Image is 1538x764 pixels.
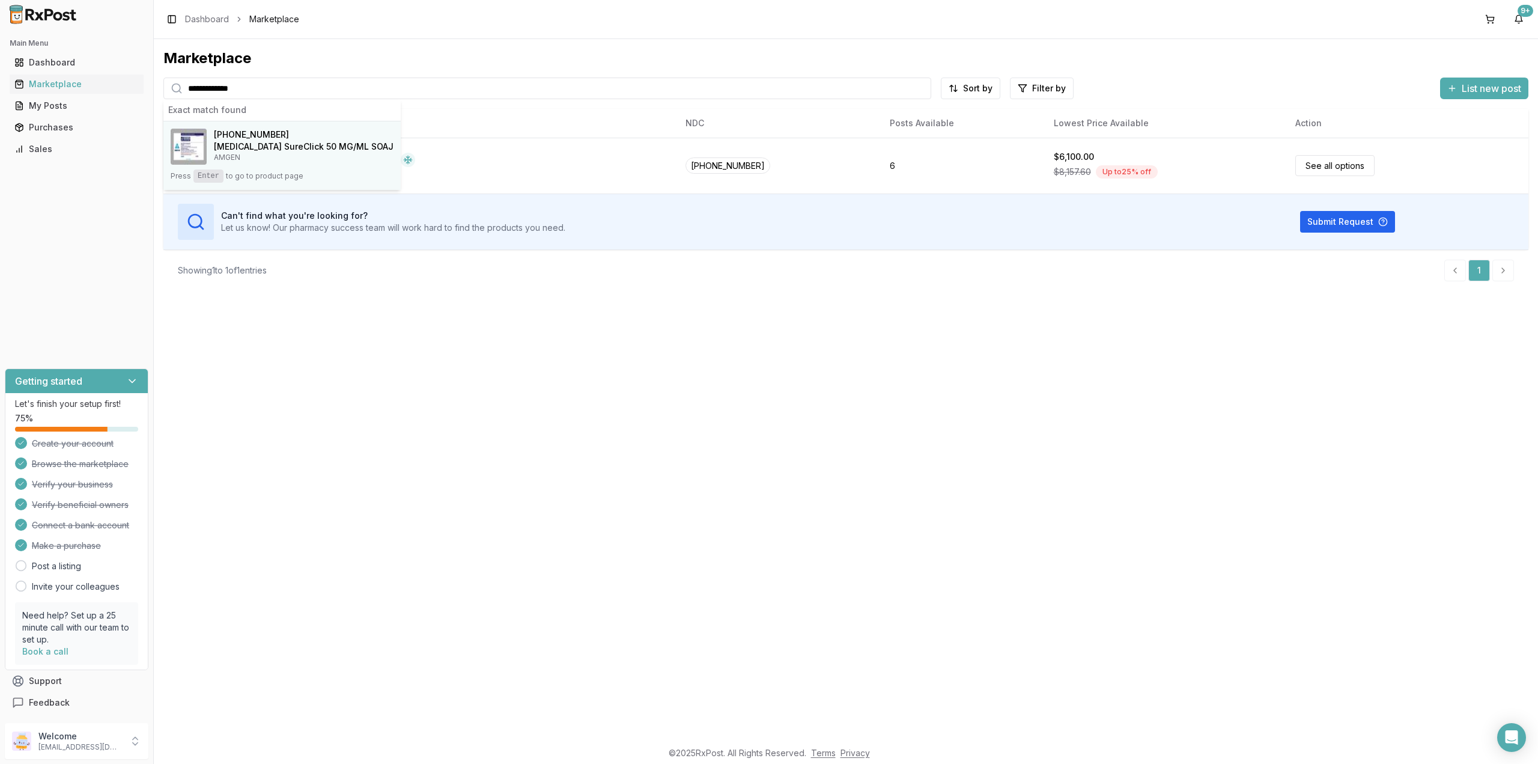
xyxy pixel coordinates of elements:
[32,458,129,470] span: Browse the marketplace
[22,646,68,656] a: Book a call
[1497,723,1526,752] div: Open Intercom Messenger
[32,478,113,490] span: Verify your business
[163,49,1528,68] div: Marketplace
[840,748,870,758] a: Privacy
[38,742,122,752] p: [EMAIL_ADDRESS][DOMAIN_NAME]
[221,210,565,222] h3: Can't find what you're looking for?
[214,141,394,153] h4: [MEDICAL_DATA] SureClick 50 MG/ML SOAJ
[685,157,770,174] span: [PHONE_NUMBER]
[22,610,131,646] p: Need help? Set up a 25 minute call with our team to set up.
[1096,165,1158,179] div: Up to 25 % off
[14,78,139,90] div: Marketplace
[1518,5,1533,17] div: 9+
[963,82,992,94] span: Sort by
[38,730,122,742] p: Welcome
[1440,84,1528,96] a: List new post
[10,138,144,160] a: Sales
[1444,260,1514,281] nav: pagination
[5,96,148,115] button: My Posts
[811,748,836,758] a: Terms
[1300,211,1395,233] button: Submit Request
[32,499,129,511] span: Verify beneficial owners
[32,560,81,572] a: Post a listing
[226,171,303,181] span: to go to product page
[15,412,33,424] span: 75 %
[178,264,267,277] div: Showing 1 to 1 of 1 entries
[163,109,676,138] th: Drug Name
[163,99,401,121] div: Exact match found
[171,171,191,181] span: Press
[1468,260,1490,281] a: 1
[1440,78,1528,99] button: List new post
[1032,82,1066,94] span: Filter by
[14,57,139,69] div: Dashboard
[185,13,229,25] a: Dashboard
[14,121,139,133] div: Purchases
[185,13,299,25] nav: breadcrumb
[193,170,223,183] kbd: Enter
[10,95,144,117] a: My Posts
[29,697,70,709] span: Feedback
[1044,109,1286,138] th: Lowest Price Available
[880,109,1044,138] th: Posts Available
[15,374,82,388] h3: Getting started
[10,38,144,48] h2: Main Menu
[171,129,207,165] img: Enbrel SureClick 50 MG/ML SOAJ
[5,670,148,692] button: Support
[1054,166,1091,178] span: $8,157.60
[5,692,148,714] button: Feedback
[249,13,299,25] span: Marketplace
[1054,151,1094,163] div: $6,100.00
[10,117,144,138] a: Purchases
[1509,10,1528,29] button: 9+
[5,118,148,137] button: Purchases
[12,732,31,751] img: User avatar
[14,143,139,155] div: Sales
[10,73,144,95] a: Marketplace
[15,398,138,410] p: Let's finish your setup first!
[32,438,114,450] span: Create your account
[10,52,144,73] a: Dashboard
[214,153,394,162] p: AMGEN
[1010,78,1074,99] button: Filter by
[214,129,289,141] span: [PHONE_NUMBER]
[5,5,82,24] img: RxPost Logo
[32,519,129,531] span: Connect a bank account
[5,75,148,94] button: Marketplace
[5,139,148,159] button: Sales
[163,121,401,190] button: Enbrel SureClick 50 MG/ML SOAJ[PHONE_NUMBER][MEDICAL_DATA] SureClick 50 MG/ML SOAJAMGENPressEnter...
[676,109,880,138] th: NDC
[32,540,101,552] span: Make a purchase
[1462,81,1521,96] span: List new post
[1295,155,1375,176] a: See all options
[941,78,1000,99] button: Sort by
[880,138,1044,194] td: 6
[1286,109,1528,138] th: Action
[14,100,139,112] div: My Posts
[5,53,148,72] button: Dashboard
[221,222,565,234] p: Let us know! Our pharmacy success team will work hard to find the products you need.
[32,581,120,593] a: Invite your colleagues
